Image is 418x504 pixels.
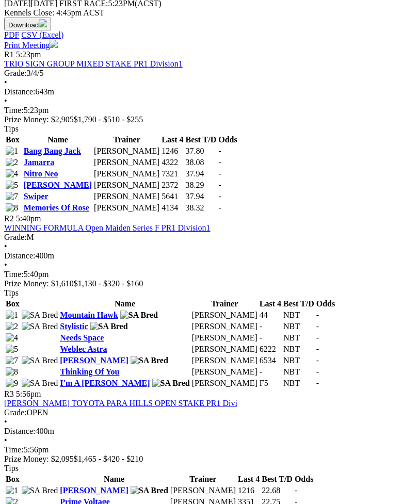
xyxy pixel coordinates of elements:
[93,203,160,213] td: [PERSON_NAME]
[4,454,414,464] div: Prize Money: $2,095
[4,261,7,269] span: •
[24,203,89,212] a: Memories Of Rose
[60,486,128,495] a: [PERSON_NAME]
[259,333,282,343] td: -
[131,486,168,495] img: SA Bred
[4,115,414,124] div: Prize Money: $2,905
[191,333,258,343] td: [PERSON_NAME]
[21,30,63,39] a: CSV (Excel)
[74,115,143,124] span: $1,790 - $510 - $255
[261,474,293,484] th: Best T/D
[93,146,160,156] td: [PERSON_NAME]
[6,147,18,156] img: 1
[93,191,160,202] td: [PERSON_NAME]
[152,379,190,388] img: SA Bred
[185,157,217,168] td: 38.08
[4,251,414,261] div: 400m
[59,299,190,309] th: Name
[170,474,236,484] th: Trainer
[191,355,258,366] td: [PERSON_NAME]
[4,30,19,39] a: PDF
[24,158,55,167] a: Jamarra
[4,233,27,241] span: Grade:
[4,288,19,297] span: Tips
[4,87,35,96] span: Distance:
[283,355,315,366] td: NBT
[191,344,258,354] td: [PERSON_NAME]
[6,356,18,365] img: 7
[191,367,258,377] td: [PERSON_NAME]
[60,356,128,365] a: [PERSON_NAME]
[316,333,319,342] span: -
[4,417,7,426] span: •
[6,367,18,377] img: 8
[90,322,128,331] img: SA Bred
[185,191,217,202] td: 37.94
[237,474,260,484] th: Last 4
[4,389,14,398] span: R3
[4,30,414,40] div: Download
[60,311,118,319] a: Mountain Hawk
[218,147,221,155] span: -
[161,169,184,179] td: 7321
[4,124,19,133] span: Tips
[161,135,184,145] th: Last 4
[6,345,18,354] img: 5
[93,180,160,190] td: [PERSON_NAME]
[316,379,319,387] span: -
[6,203,18,213] img: 8
[295,486,297,495] span: -
[161,203,184,213] td: 4134
[191,321,258,332] td: [PERSON_NAME]
[4,279,414,288] div: Prize Money: $1,610
[16,50,41,59] span: 5:23pm
[4,427,414,436] div: 400m
[259,378,282,388] td: F5
[316,356,319,365] span: -
[4,106,24,115] span: Time:
[4,270,24,279] span: Time:
[316,311,319,319] span: -
[93,169,160,179] td: [PERSON_NAME]
[120,311,158,320] img: SA Bred
[22,311,58,320] img: SA Bred
[60,367,119,376] a: Thinking Of You
[23,135,92,145] th: Name
[294,474,314,484] th: Odds
[161,191,184,202] td: 5641
[4,251,35,260] span: Distance:
[6,135,20,144] span: Box
[6,486,18,495] img: 1
[22,322,58,331] img: SA Bred
[60,333,104,342] a: Needs Space
[259,299,282,309] th: Last 4
[60,322,88,331] a: Stylistic
[4,41,58,50] a: Print Meeting
[59,474,169,484] th: Name
[24,192,49,201] a: Swiper
[6,192,18,201] img: 7
[261,485,293,496] td: 22.68
[316,367,319,376] span: -
[191,299,258,309] th: Trainer
[93,157,160,168] td: [PERSON_NAME]
[185,146,217,156] td: 37.80
[4,427,35,435] span: Distance:
[259,367,282,377] td: -
[4,59,183,68] a: TRIO SIGN GROUP MIXED STAKE PR1 Division1
[4,214,14,223] span: R2
[24,181,92,189] a: [PERSON_NAME]
[4,408,414,417] div: OPEN
[283,344,315,354] td: NBT
[161,157,184,168] td: 4322
[4,96,7,105] span: •
[4,50,14,59] span: R1
[283,333,315,343] td: NBT
[6,475,20,483] span: Box
[218,203,221,212] span: -
[259,355,282,366] td: 6534
[4,78,7,87] span: •
[161,146,184,156] td: 1246
[4,436,7,445] span: •
[6,299,20,308] span: Box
